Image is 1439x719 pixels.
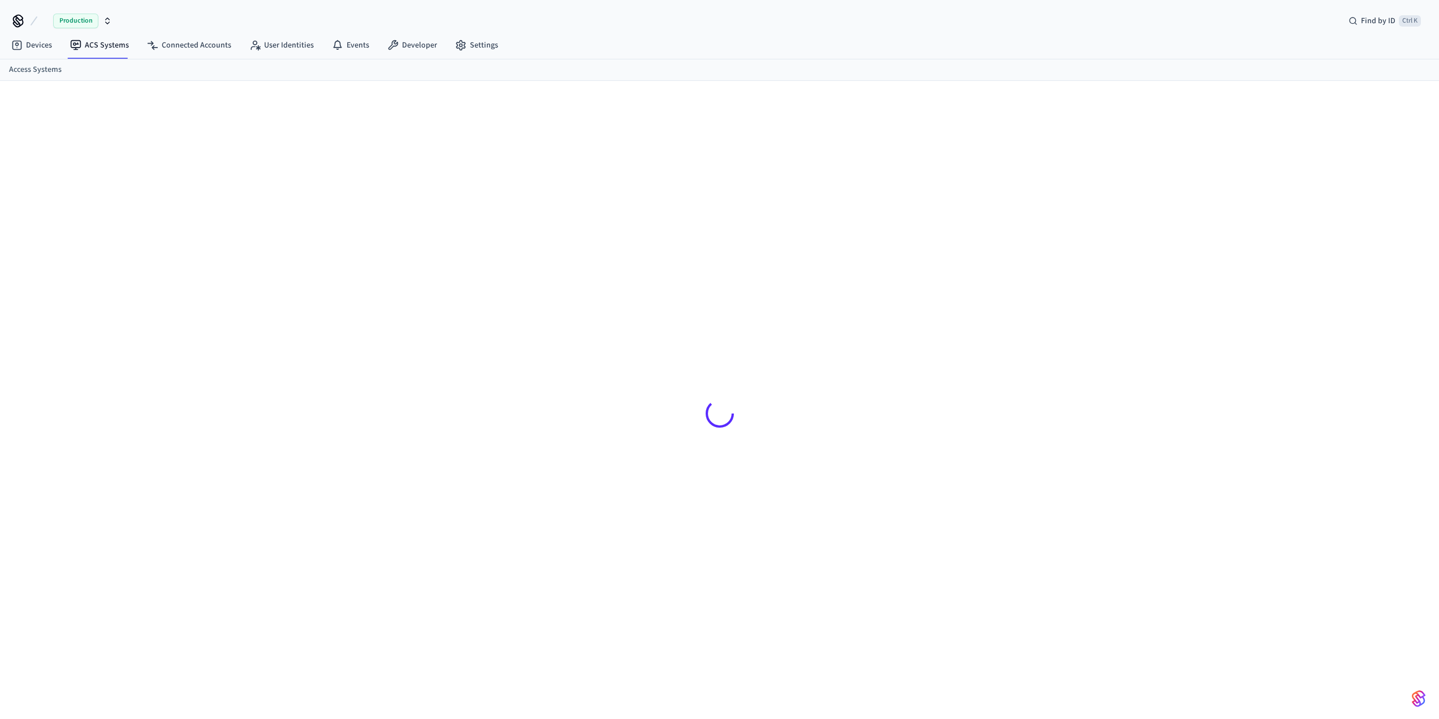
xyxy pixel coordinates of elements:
[138,35,240,55] a: Connected Accounts
[1412,690,1425,708] img: SeamLogoGradient.69752ec5.svg
[1339,11,1430,31] div: Find by IDCtrl K
[378,35,446,55] a: Developer
[1361,15,1395,27] span: Find by ID
[446,35,507,55] a: Settings
[1399,15,1421,27] span: Ctrl K
[9,64,62,76] a: Access Systems
[61,35,138,55] a: ACS Systems
[53,14,98,28] span: Production
[240,35,323,55] a: User Identities
[2,35,61,55] a: Devices
[323,35,378,55] a: Events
